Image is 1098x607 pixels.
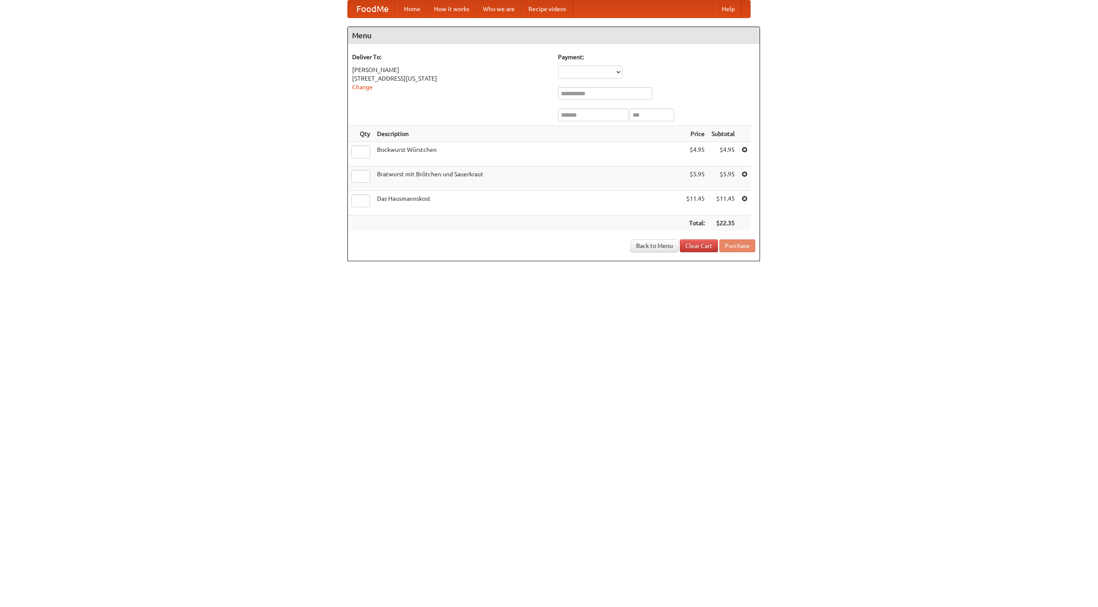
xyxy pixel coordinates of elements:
[352,84,373,91] a: Change
[708,166,738,191] td: $5.95
[715,0,742,18] a: Help
[683,166,708,191] td: $5.95
[374,166,683,191] td: Bratwurst mit Brötchen und Sauerkraut
[352,66,549,74] div: [PERSON_NAME]
[476,0,522,18] a: Who we are
[558,53,755,61] h5: Payment:
[630,239,679,252] a: Back to Menu
[683,126,708,142] th: Price
[352,53,549,61] h5: Deliver To:
[680,239,718,252] a: Clear Cart
[352,74,549,83] div: [STREET_ADDRESS][US_STATE]
[397,0,427,18] a: Home
[719,239,755,252] button: Purchase
[348,0,397,18] a: FoodMe
[522,0,573,18] a: Recipe videos
[708,191,738,215] td: $11.45
[683,191,708,215] td: $11.45
[374,126,683,142] th: Description
[348,27,760,44] h4: Menu
[683,142,708,166] td: $4.95
[683,215,708,231] th: Total:
[708,142,738,166] td: $4.95
[708,215,738,231] th: $22.35
[374,191,683,215] td: Das Hausmannskost
[708,126,738,142] th: Subtotal
[374,142,683,166] td: Bockwurst Würstchen
[427,0,476,18] a: How it works
[348,126,374,142] th: Qty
